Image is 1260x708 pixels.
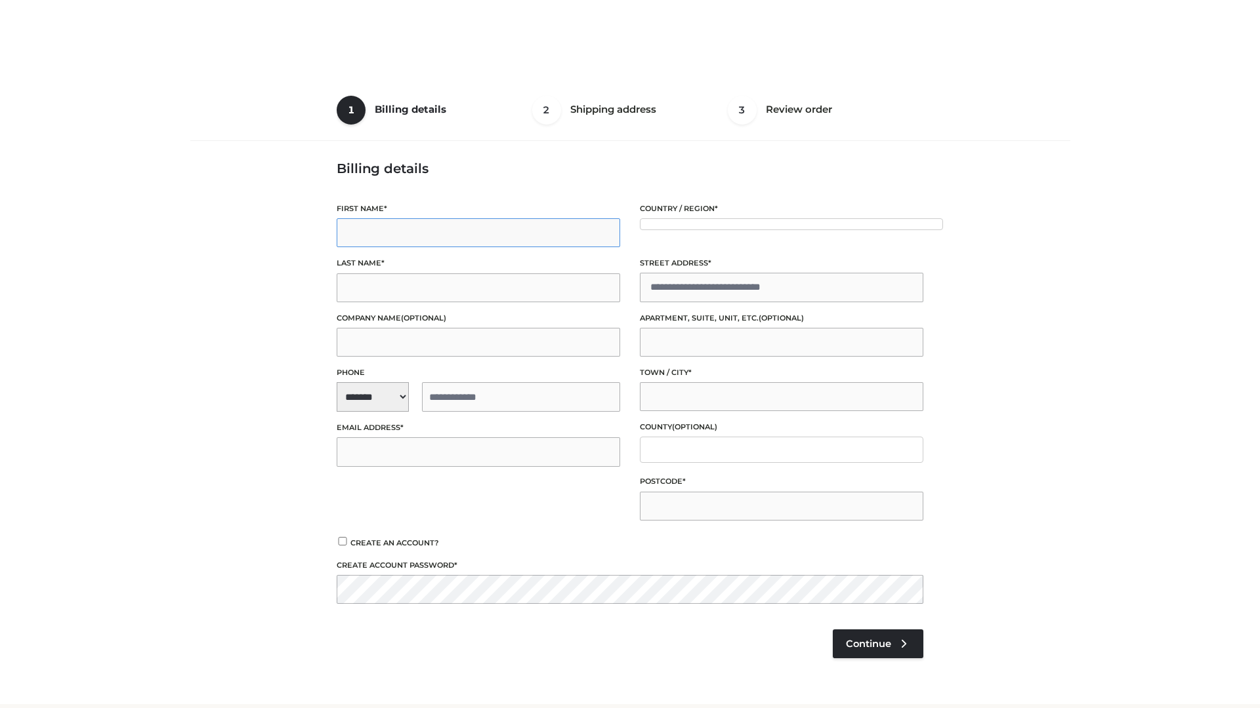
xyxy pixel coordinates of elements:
[337,312,620,324] label: Company name
[640,366,923,379] label: Town / City
[337,257,620,269] label: Last name
[570,103,656,115] span: Shipping address
[766,103,832,115] span: Review order
[833,629,923,658] a: Continue
[337,96,366,125] span: 1
[337,559,923,572] label: Create account password
[401,313,446,323] span: (optional)
[532,96,561,125] span: 2
[337,203,620,215] label: First name
[846,638,891,650] span: Continue
[337,537,348,545] input: Create an account?
[640,312,923,324] label: Apartment, suite, unit, etc.
[337,366,620,379] label: Phone
[672,422,717,431] span: (optional)
[640,475,923,488] label: Postcode
[759,313,804,323] span: (optional)
[350,538,439,547] span: Create an account?
[640,203,923,215] label: Country / Region
[375,103,446,115] span: Billing details
[640,421,923,433] label: County
[337,161,923,176] h3: Billing details
[337,422,620,434] label: Email address
[640,257,923,269] label: Street address
[728,96,757,125] span: 3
